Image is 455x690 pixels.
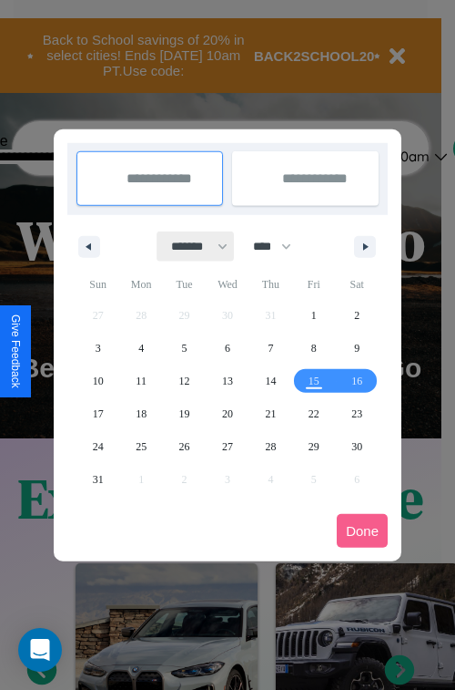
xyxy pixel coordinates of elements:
[311,332,317,365] span: 8
[76,270,119,299] span: Sun
[76,365,119,397] button: 10
[222,365,233,397] span: 13
[249,365,292,397] button: 14
[93,430,104,463] span: 24
[206,397,248,430] button: 20
[351,430,362,463] span: 30
[265,397,276,430] span: 21
[249,270,292,299] span: Thu
[76,430,119,463] button: 24
[292,397,335,430] button: 22
[222,430,233,463] span: 27
[222,397,233,430] span: 20
[249,430,292,463] button: 28
[351,365,362,397] span: 16
[206,365,248,397] button: 13
[76,463,119,496] button: 31
[93,463,104,496] span: 31
[76,332,119,365] button: 3
[249,332,292,365] button: 7
[179,430,190,463] span: 26
[308,397,319,430] span: 22
[136,397,147,430] span: 18
[119,430,162,463] button: 25
[163,270,206,299] span: Tue
[163,365,206,397] button: 12
[206,270,248,299] span: Wed
[163,332,206,365] button: 5
[336,430,379,463] button: 30
[336,270,379,299] span: Sat
[119,332,162,365] button: 4
[93,365,104,397] span: 10
[136,365,147,397] span: 11
[336,299,379,332] button: 2
[292,299,335,332] button: 1
[336,397,379,430] button: 23
[292,430,335,463] button: 29
[119,270,162,299] span: Mon
[336,332,379,365] button: 9
[354,332,359,365] span: 9
[163,430,206,463] button: 26
[354,299,359,332] span: 2
[76,397,119,430] button: 17
[225,332,230,365] span: 6
[268,332,273,365] span: 7
[336,365,379,397] button: 16
[136,430,147,463] span: 25
[308,365,319,397] span: 15
[179,365,190,397] span: 12
[206,430,248,463] button: 27
[351,397,362,430] span: 23
[292,332,335,365] button: 8
[179,397,190,430] span: 19
[96,332,101,365] span: 3
[138,332,144,365] span: 4
[311,299,317,332] span: 1
[265,430,276,463] span: 28
[119,365,162,397] button: 11
[337,514,388,548] button: Done
[119,397,162,430] button: 18
[265,365,276,397] span: 14
[249,397,292,430] button: 21
[182,332,187,365] span: 5
[9,314,22,388] div: Give Feedback
[93,397,104,430] span: 17
[308,430,319,463] span: 29
[18,628,62,672] div: Open Intercom Messenger
[292,365,335,397] button: 15
[206,332,248,365] button: 6
[163,397,206,430] button: 19
[292,270,335,299] span: Fri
